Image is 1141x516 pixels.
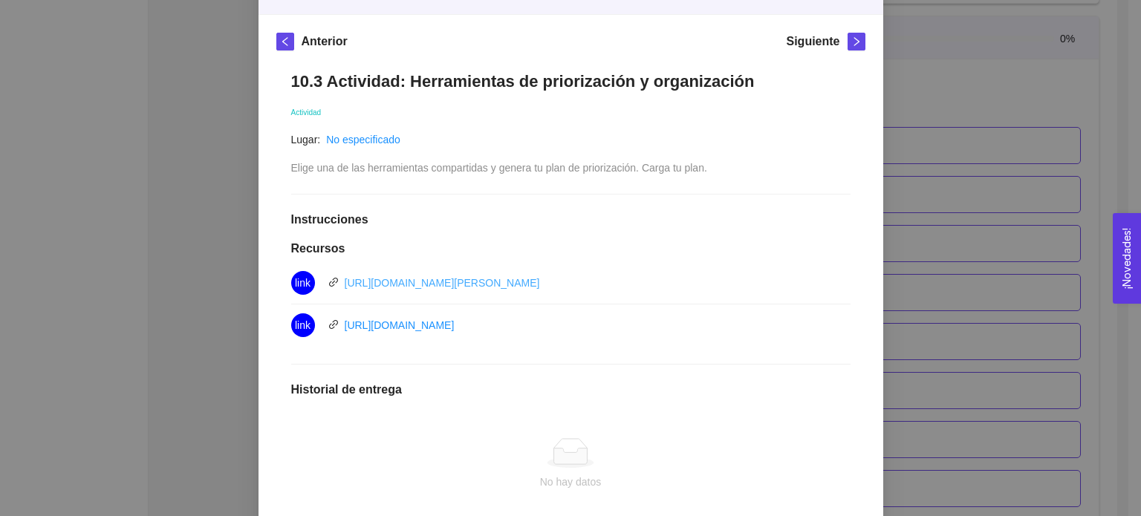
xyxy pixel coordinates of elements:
[345,319,455,331] a: [URL][DOMAIN_NAME]
[303,474,839,490] div: No hay datos
[848,36,865,47] span: right
[848,33,865,50] button: right
[291,382,851,397] h1: Historial de entrega
[291,71,851,91] h1: 10.3 Actividad: Herramientas de priorización y organización
[276,33,294,50] button: left
[291,212,851,227] h1: Instrucciones
[291,162,707,174] span: Elige una de las herramientas compartidas y genera tu plan de priorización. Carga tu plan.
[291,131,321,148] article: Lugar:
[1113,213,1141,304] button: Open Feedback Widget
[302,33,348,50] h5: Anterior
[326,134,400,146] a: No especificado
[295,313,311,337] span: link
[295,271,311,295] span: link
[277,36,293,47] span: left
[291,108,322,117] span: Actividad
[328,319,339,330] span: link
[328,277,339,287] span: link
[786,33,839,50] h5: Siguiente
[291,241,851,256] h1: Recursos
[345,277,540,289] a: [URL][DOMAIN_NAME][PERSON_NAME]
